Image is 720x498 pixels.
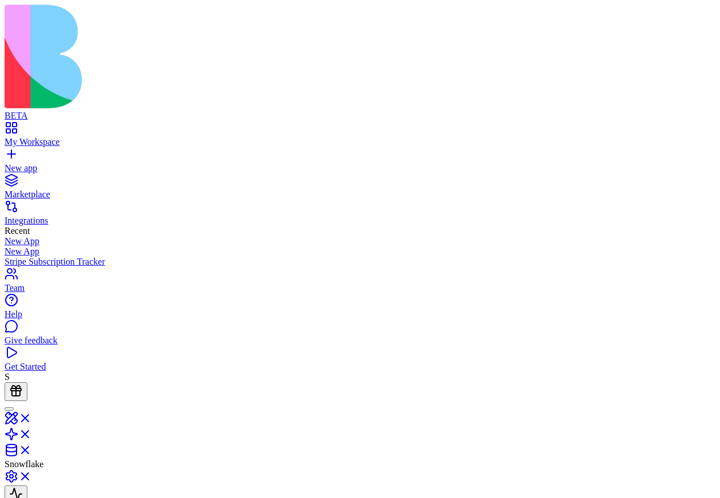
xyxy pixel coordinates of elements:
img: logo [5,5,463,108]
div: Integrations [5,216,715,226]
a: Stripe Subscription Tracker [5,257,715,267]
a: New app [5,153,715,173]
a: New App [5,236,715,246]
a: New App [5,246,715,257]
a: Give feedback [5,325,715,346]
a: Marketplace [5,179,715,200]
a: Integrations [5,205,715,226]
div: BETA [5,111,715,121]
div: Team [5,283,715,293]
span: S [5,372,10,382]
a: Team [5,273,715,293]
div: Marketplace [5,189,715,200]
a: Get Started [5,351,715,372]
a: BETA [5,100,715,121]
div: Help [5,309,715,319]
a: My Workspace [5,127,715,147]
div: Give feedback [5,335,715,346]
span: Snowflake [5,459,43,469]
a: Help [5,299,715,319]
div: New app [5,163,715,173]
div: Get Started [5,362,715,372]
span: Recent [5,226,30,236]
div: My Workspace [5,137,715,147]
